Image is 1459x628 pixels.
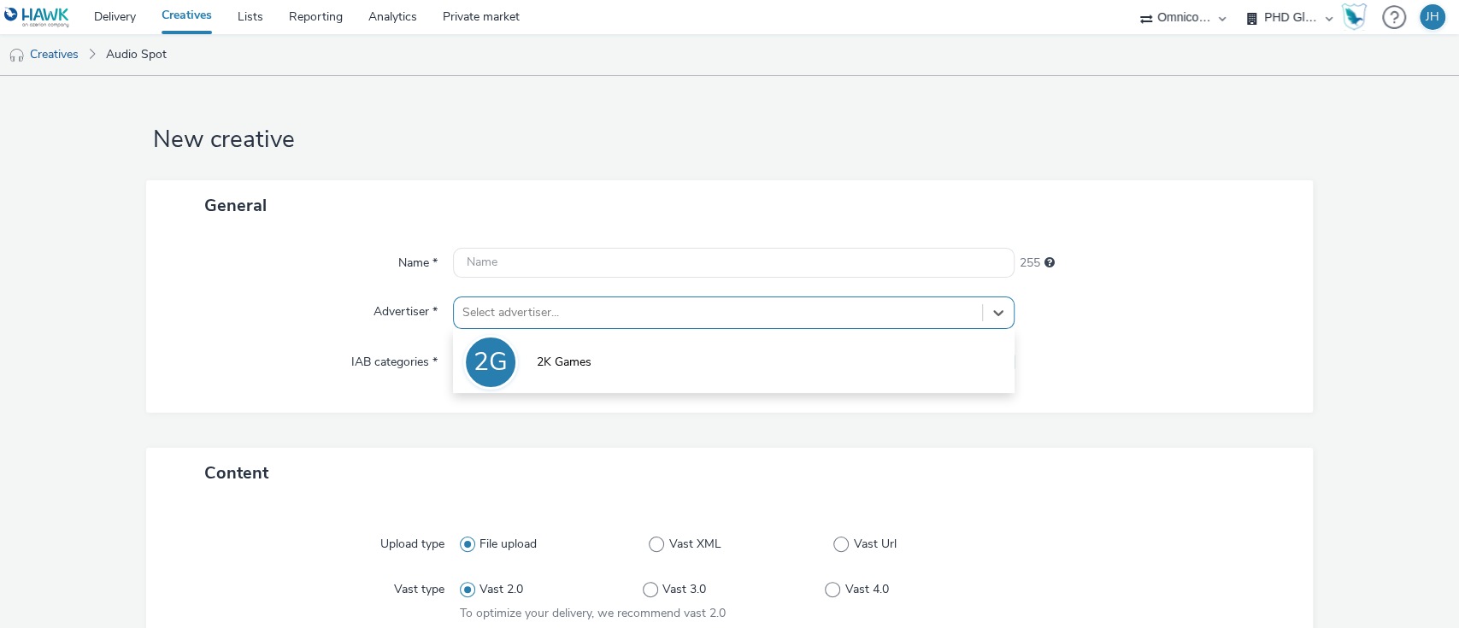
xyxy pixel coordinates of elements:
[1341,3,1367,31] img: Hawk Academy
[9,47,26,64] img: audio
[4,7,70,28] img: undefined Logo
[537,354,591,371] span: 2K Games
[1341,3,1374,31] a: Hawk Academy
[204,194,267,217] span: General
[669,536,721,553] span: Vast XML
[1019,255,1039,272] span: 255
[344,347,444,371] label: IAB categories *
[97,34,175,75] a: Audio Spot
[662,581,706,598] span: Vast 3.0
[453,248,1015,278] input: Name
[479,536,537,553] span: File upload
[853,536,896,553] span: Vast Url
[387,574,451,598] label: Vast type
[1044,255,1054,272] div: Maximum 255 characters
[374,529,451,553] label: Upload type
[479,581,523,598] span: Vast 2.0
[474,338,508,386] div: 2G
[1426,4,1439,30] div: JH
[204,461,268,484] span: Content
[460,605,726,621] span: To optimize your delivery, we recommend vast 2.0
[367,296,444,320] label: Advertiser *
[391,248,444,272] label: Name *
[845,581,889,598] span: Vast 4.0
[146,124,1314,156] h1: New creative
